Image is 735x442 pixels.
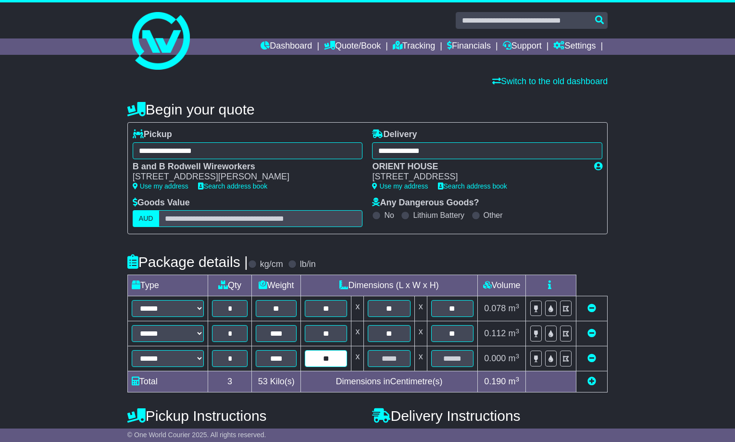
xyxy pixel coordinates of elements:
td: Dimensions in Centimetre(s) [301,371,478,392]
label: Any Dangerous Goods? [372,198,479,208]
a: Dashboard [261,38,312,55]
div: [STREET_ADDRESS] [372,172,585,182]
td: Total [127,371,208,392]
sup: 3 [515,376,519,383]
a: Remove this item [587,354,596,363]
td: Volume [478,275,526,296]
div: B and B Rodwell Wireworkers [133,162,353,172]
label: AUD [133,210,160,227]
a: Switch to the old dashboard [492,76,608,86]
h4: Pickup Instructions [127,408,363,424]
div: [STREET_ADDRESS][PERSON_NAME] [133,172,353,182]
label: lb/in [300,259,316,270]
span: m [508,303,519,313]
td: x [414,321,427,346]
a: Add new item [587,377,596,386]
label: No [384,211,394,220]
span: © One World Courier 2025. All rights reserved. [127,431,266,439]
sup: 3 [515,328,519,335]
label: Lithium Battery [413,211,464,220]
td: Dimensions (L x W x H) [301,275,478,296]
a: Search address book [438,182,507,190]
td: Qty [208,275,252,296]
span: 0.190 [484,377,506,386]
a: Quote/Book [324,38,381,55]
a: Use my address [372,182,428,190]
span: m [508,354,519,363]
td: 3 [208,371,252,392]
label: kg/cm [260,259,283,270]
a: Remove this item [587,303,596,313]
span: 53 [258,377,268,386]
h4: Begin your quote [127,101,608,117]
td: Type [127,275,208,296]
a: Financials [447,38,491,55]
a: Remove this item [587,328,596,338]
td: Weight [252,275,301,296]
span: m [508,377,519,386]
label: Pickup [133,129,172,140]
td: Kilo(s) [252,371,301,392]
td: x [351,296,364,321]
sup: 3 [515,303,519,310]
td: x [414,346,427,371]
a: Settings [553,38,596,55]
span: 0.078 [484,303,506,313]
label: Delivery [372,129,417,140]
h4: Package details | [127,254,248,270]
td: x [414,296,427,321]
label: Other [484,211,503,220]
td: x [351,321,364,346]
span: 0.112 [484,328,506,338]
h4: Delivery Instructions [372,408,608,424]
label: Goods Value [133,198,190,208]
a: Search address book [198,182,267,190]
a: Tracking [393,38,435,55]
span: 0.000 [484,354,506,363]
td: x [351,346,364,371]
div: ORIENT HOUSE [372,162,585,172]
sup: 3 [515,353,519,360]
a: Support [503,38,542,55]
a: Use my address [133,182,188,190]
span: m [508,328,519,338]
